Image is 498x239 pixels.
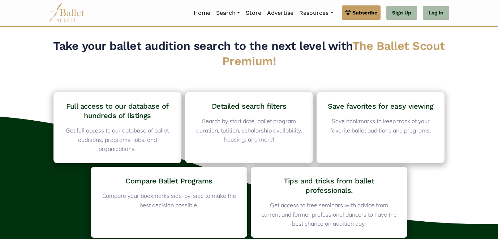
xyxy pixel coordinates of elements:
[63,101,172,120] h4: Full access to our database of hundreds of listings
[345,9,351,17] img: gem.svg
[342,5,381,20] a: Subscribe
[194,117,304,144] p: Search by start date, ballet program duration, tutition, scholarship availability, housing, and m...
[423,6,449,20] a: Log In
[260,176,398,195] h4: Tips and tricks from ballet professionals.
[213,5,243,21] a: Search
[386,6,417,20] a: Sign Up
[260,201,398,229] p: Get access to free seminars with advice from current and former professional dancers to have the ...
[50,39,448,69] h2: Take your ballet audition search to the next level with
[194,101,304,111] h4: Detailed search filters
[264,5,296,21] a: Advertise
[222,39,445,68] span: The Ballet Scout Premium!
[243,5,264,21] a: Store
[326,101,435,111] h4: Save favorites for easy viewing
[100,176,238,186] h4: Compare Ballet Programs
[191,5,213,21] a: Home
[100,191,238,210] p: Compare your bookmarks side-by-side to make the best decision possible.
[296,5,336,21] a: Resources
[352,9,377,17] span: Subscribe
[63,126,172,154] p: Get full access to our database of ballet auditions, programs, jobs, and organizations.
[326,117,435,135] p: Save bookmarks to keep track of your favorite ballet auditions and programs.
